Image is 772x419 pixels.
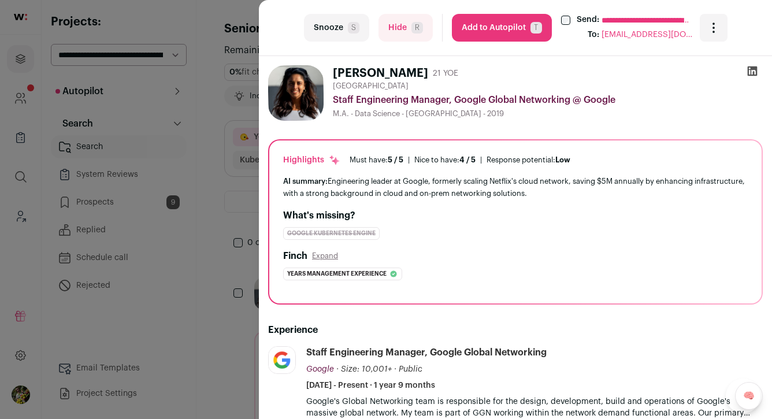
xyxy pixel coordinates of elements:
[333,93,763,107] div: Staff Engineering Manager, Google Global Networking @ Google
[388,156,403,164] span: 5 / 5
[283,209,748,223] h2: What's missing?
[452,14,552,42] button: Add to AutopilotT
[555,156,570,164] span: Low
[333,81,409,91] span: [GEOGRAPHIC_DATA]
[350,155,570,165] ul: | |
[350,155,403,165] div: Must have:
[269,347,295,373] img: 8d2c6156afa7017e60e680d3937f8205e5697781b6c771928cb24e9df88505de.jpg
[306,380,435,391] span: [DATE] - Present · 1 year 9 months
[283,227,380,240] div: Google Kubernetes Engine
[378,14,433,42] button: HideR
[394,364,396,375] span: ·
[287,268,387,280] span: Years management experience
[411,22,423,34] span: R
[304,14,369,42] button: SnoozeS
[602,29,694,42] span: [EMAIL_ADDRESS][DOMAIN_NAME]
[414,155,476,165] div: Nice to have:
[312,251,338,261] button: Expand
[306,365,334,373] span: Google
[459,156,476,164] span: 4 / 5
[336,365,392,373] span: · Size: 10,001+
[268,65,324,121] img: 1adadcd23c7cee09247070bb84ded95817d9da5a062d49fbd14df6a2252cc0af.jpg
[726,379,760,413] iframe: Help Scout Beacon - Open
[348,22,359,34] span: S
[530,22,542,34] span: T
[306,396,763,419] p: Google's Global Networking team is responsible for the design, development, build and operations ...
[283,249,307,263] h2: Finch
[700,14,728,42] button: Open dropdown
[577,14,599,27] label: Send:
[306,346,547,359] div: Staff Engineering Manager, Google Global Networking
[588,29,599,42] div: To:
[283,154,340,166] div: Highlights
[333,109,763,118] div: M.A. - Data Science - [GEOGRAPHIC_DATA] - 2019
[283,177,328,185] span: AI summary:
[433,68,458,79] div: 21 YOE
[268,323,763,337] h2: Experience
[399,365,422,373] span: Public
[487,155,570,165] div: Response potential:
[333,65,428,81] h1: [PERSON_NAME]
[283,175,748,199] div: Engineering leader at Google, formerly scaling Netflix's cloud network, saving $5M annually by en...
